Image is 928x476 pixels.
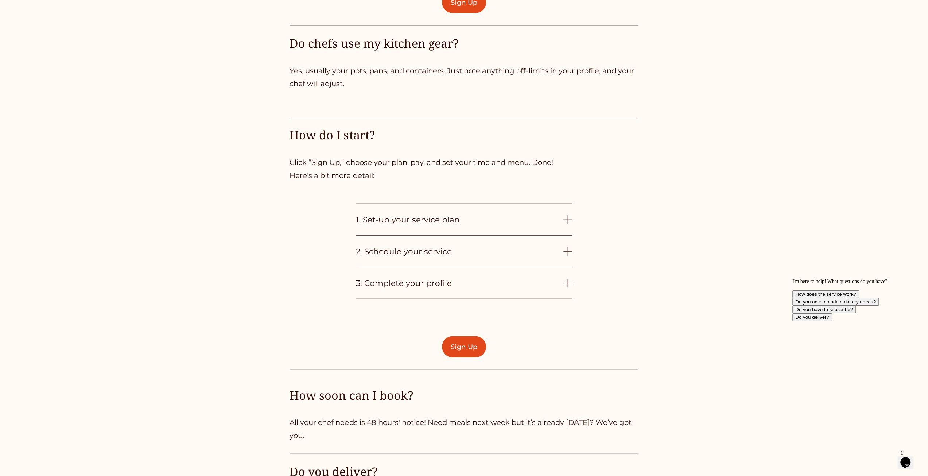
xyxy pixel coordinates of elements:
h4: How soon can I book? [290,387,638,403]
button: Do you deliver? [3,38,43,45]
span: I'm here to help! What questions do you have? [3,3,98,8]
iframe: chat widget [897,447,921,469]
a: Sign Up [442,336,486,357]
button: How does the service work? [3,15,70,22]
span: 3. Complete your profile [356,278,564,288]
iframe: chat widget [789,276,921,443]
span: 1. Set-up your service plan [356,215,564,224]
div: I'm here to help! What questions do you have?How does the service work?Do you accommodate dietary... [3,3,134,45]
h4: Do chefs use my kitchen gear? [290,35,638,51]
h4: How do I start? [290,127,638,143]
button: 2. Schedule your service [356,236,572,267]
p: All your chef needs is 48 hours' notice! Need meals next week but it’s already [DATE]? We’ve got ... [290,416,638,442]
span: 2. Schedule your service [356,247,564,256]
p: Click “Sign Up,” choose your plan, pay, and set your time and menu. Done! Here’s a bit more detail: [290,156,638,182]
button: 1. Set-up your service plan [356,204,572,235]
button: 3. Complete your profile [356,267,572,299]
button: Do you have to subscribe? [3,30,66,38]
p: Yes, usually your pots, pans, and containers. Just note anything off-limits in your profile, and ... [290,65,638,90]
button: Do you accommodate dietary needs? [3,22,89,30]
